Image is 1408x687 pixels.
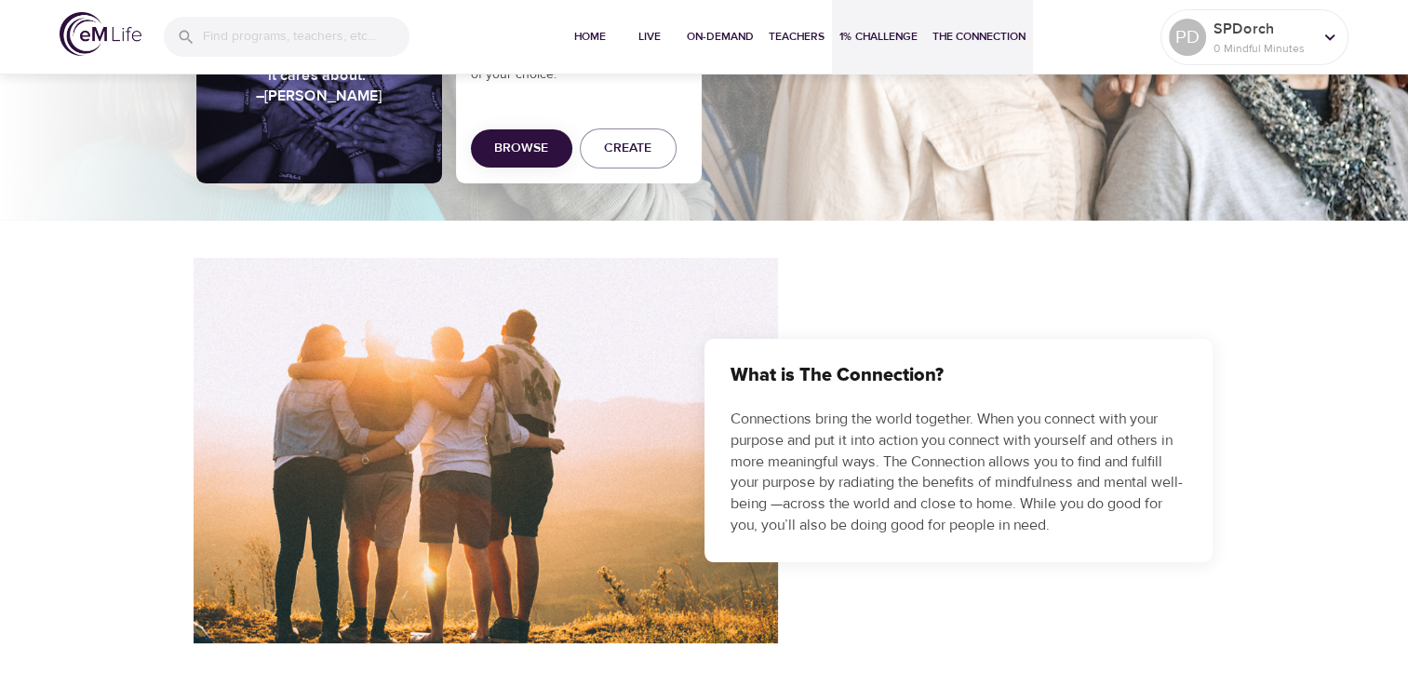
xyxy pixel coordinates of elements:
[932,27,1026,47] span: The Connection
[687,27,754,47] span: On-Demand
[1169,19,1206,56] div: PD
[203,17,409,57] input: Find programs, teachers, etc...
[1214,18,1312,40] p: SPDorch
[580,128,677,168] button: Create
[604,137,651,160] span: Create
[731,409,1187,536] p: Connections bring the world together. When you connect with your purpose and put it into action y...
[60,12,141,56] img: logo
[627,27,672,47] span: Live
[494,137,548,160] span: Browse
[568,27,612,47] span: Home
[839,27,918,47] span: 1% Challenge
[1214,40,1312,57] p: 0 Mindful Minutes
[769,27,825,47] span: Teachers
[731,365,1187,386] h3: What is The Connection?
[471,129,572,168] button: Browse
[194,258,778,643] img: What is The Connection?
